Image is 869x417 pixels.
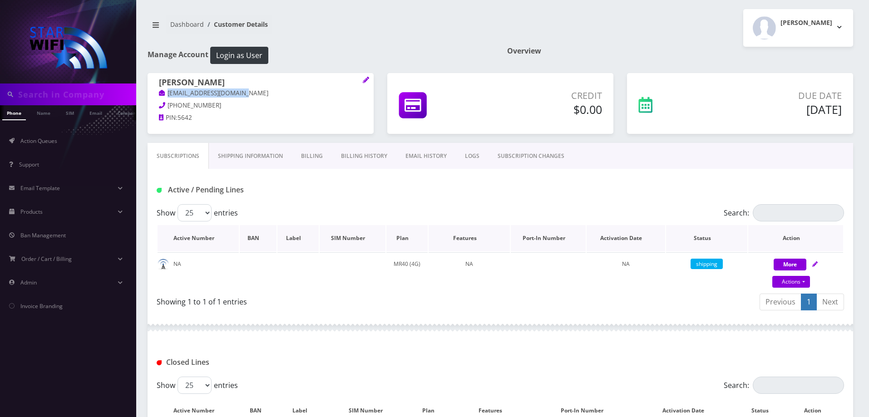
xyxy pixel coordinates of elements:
img: default.png [158,259,169,270]
h1: Closed Lines [157,358,377,367]
button: More [774,259,806,270]
a: SUBSCRIPTION CHANGES [489,143,573,169]
img: Active / Pending Lines [157,188,162,193]
a: Dashboard [170,20,204,29]
a: Company [113,105,143,119]
a: Previous [760,294,801,310]
a: Billing History [332,143,396,169]
a: Phone [2,105,26,120]
li: Customer Details [204,20,268,29]
span: [PHONE_NUMBER] [168,101,221,109]
th: SIM Number: activate to sort column ascending [320,225,386,251]
a: Subscriptions [148,143,209,169]
span: shipping [691,259,723,269]
h1: [PERSON_NAME] [159,78,362,88]
input: Search in Company [18,86,134,103]
p: Credit [489,89,602,103]
th: BAN: activate to sort column ascending [240,225,276,251]
th: Features: activate to sort column ascending [429,225,510,251]
th: Action: activate to sort column ascending [748,225,843,251]
a: SIM [61,105,79,119]
select: Showentries [178,377,212,394]
th: Active Number: activate to sort column ascending [158,225,239,251]
h1: Active / Pending Lines [157,186,377,194]
label: Show entries [157,377,238,394]
a: 1 [801,294,817,310]
a: Next [816,294,844,310]
label: Show entries [157,204,238,221]
p: Due Date [711,89,842,103]
th: Port-In Number: activate to sort column ascending [511,225,586,251]
label: Search: [724,377,844,394]
label: Search: [724,204,844,221]
input: Search: [753,377,844,394]
th: Label: activate to sort column ascending [277,225,319,251]
a: Actions [772,276,810,288]
a: [EMAIL_ADDRESS][DOMAIN_NAME] [159,89,268,98]
span: Invoice Branding [20,302,63,310]
a: Name [32,105,55,119]
button: [PERSON_NAME] [743,9,853,47]
a: PIN: [159,113,178,123]
span: NA [622,260,630,268]
a: Login as User [208,49,268,59]
th: Plan: activate to sort column ascending [386,225,428,251]
div: Showing 1 to 1 of 1 entries [157,293,494,307]
td: MR40 (4G) [386,252,428,289]
a: Shipping Information [209,143,292,169]
a: Email [85,105,107,119]
span: Products [20,208,43,216]
h1: Overview [507,47,853,55]
span: Email Template [20,184,60,192]
td: NA [158,252,239,289]
img: StarWiFi [27,25,109,70]
h2: [PERSON_NAME] [780,19,832,27]
a: LOGS [456,143,489,169]
img: Closed Lines [157,360,162,365]
h1: Manage Account [148,47,494,64]
h5: $0.00 [489,103,602,116]
td: NA [429,252,510,289]
span: Ban Management [20,231,66,239]
input: Search: [753,204,844,221]
button: Login as User [210,47,268,64]
span: Order / Cart / Billing [21,255,72,263]
span: Action Queues [20,137,57,145]
th: Activation Date: activate to sort column ascending [587,225,665,251]
select: Showentries [178,204,212,221]
span: Admin [20,279,37,286]
h5: [DATE] [711,103,842,116]
nav: breadcrumb [148,15,494,41]
span: 5642 [178,113,192,122]
span: Support [19,161,39,168]
th: Status: activate to sort column ascending [666,225,747,251]
a: Billing [292,143,332,169]
a: EMAIL HISTORY [396,143,456,169]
